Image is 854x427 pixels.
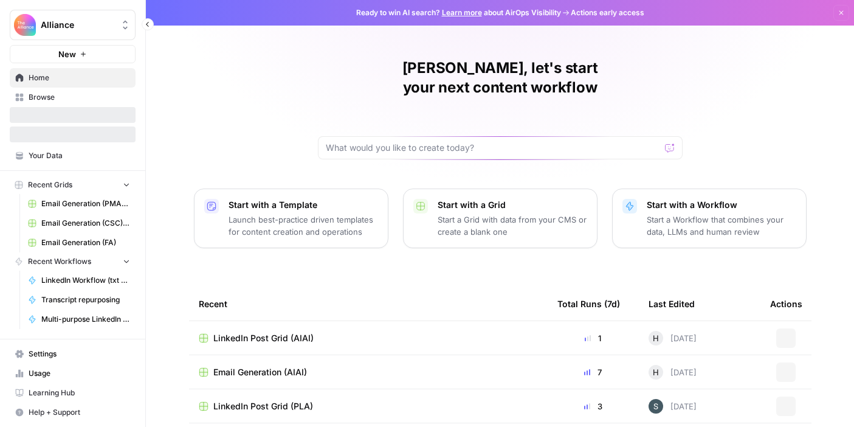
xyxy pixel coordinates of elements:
[29,407,130,418] span: Help + Support
[649,287,695,321] div: Last Edited
[403,189,597,248] button: Start with a GridStart a Grid with data from your CMS or create a blank one
[10,146,136,165] a: Your Data
[442,8,482,17] a: Learn more
[29,387,130,398] span: Learning Hub
[10,383,136,403] a: Learning Hub
[28,179,72,190] span: Recent Grids
[22,233,136,252] a: Email Generation (FA)
[22,271,136,290] a: LinkedIn Workflow (txt files)
[41,275,130,286] span: LinkedIn Workflow (txt files)
[649,399,663,414] img: bo6gwtk78bbxl6expmw5g49788i4
[22,213,136,233] a: Email Generation (CSC) - old do not use
[229,199,378,211] p: Start with a Template
[10,88,136,107] a: Browse
[557,366,629,378] div: 7
[29,150,130,161] span: Your Data
[649,331,697,345] div: [DATE]
[229,213,378,238] p: Launch best-practice driven templates for content creation and operations
[213,366,307,378] span: Email Generation (AIAI)
[41,294,130,305] span: Transcript repurposing
[58,48,76,60] span: New
[41,19,114,31] span: Alliance
[199,332,538,344] a: LinkedIn Post Grid (AIAI)
[318,58,683,97] h1: [PERSON_NAME], let's start your next content workflow
[612,189,807,248] button: Start with a WorkflowStart a Workflow that combines your data, LLMs and human review
[649,365,697,380] div: [DATE]
[770,287,802,321] div: Actions
[10,10,136,40] button: Workspace: Alliance
[10,176,136,194] button: Recent Grids
[10,68,136,88] a: Home
[14,14,36,36] img: Alliance Logo
[10,403,136,422] button: Help + Support
[29,72,130,83] span: Home
[438,213,587,238] p: Start a Grid with data from your CMS or create a blank one
[29,349,130,359] span: Settings
[647,199,796,211] p: Start with a Workflow
[10,344,136,364] a: Settings
[438,199,587,211] p: Start with a Grid
[199,366,538,378] a: Email Generation (AIAI)
[557,400,629,412] div: 3
[571,7,644,18] span: Actions early access
[22,290,136,310] a: Transcript repurposing
[653,366,659,378] span: H
[647,213,796,238] p: Start a Workflow that combines your data, LLMs and human review
[356,7,561,18] span: Ready to win AI search? about AirOps Visibility
[194,189,388,248] button: Start with a TemplateLaunch best-practice driven templates for content creation and operations
[41,314,130,325] span: Multi-purpose LinkedIn Workflow
[199,400,538,412] a: LinkedIn Post Grid (PLA)
[41,198,130,209] span: Email Generation (PMA) - OLD
[29,92,130,103] span: Browse
[28,256,91,267] span: Recent Workflows
[213,400,313,412] span: LinkedIn Post Grid (PLA)
[10,364,136,383] a: Usage
[10,45,136,63] button: New
[326,142,660,154] input: What would you like to create today?
[22,194,136,213] a: Email Generation (PMA) - OLD
[29,368,130,379] span: Usage
[22,310,136,329] a: Multi-purpose LinkedIn Workflow
[41,218,130,229] span: Email Generation (CSC) - old do not use
[653,332,659,344] span: H
[213,332,314,344] span: LinkedIn Post Grid (AIAI)
[649,399,697,414] div: [DATE]
[557,332,629,344] div: 1
[199,287,538,321] div: Recent
[10,252,136,271] button: Recent Workflows
[41,237,130,248] span: Email Generation (FA)
[557,287,620,321] div: Total Runs (7d)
